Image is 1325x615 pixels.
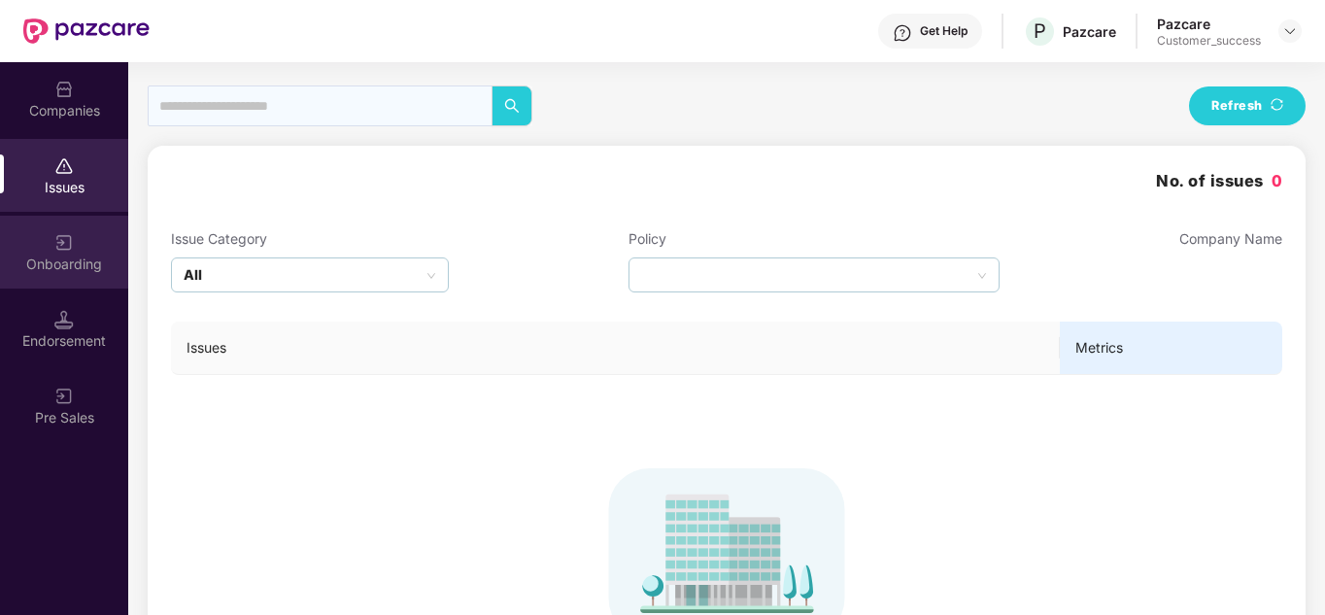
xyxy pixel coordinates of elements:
[54,233,74,253] img: svg+xml;base64,PHN2ZyB3aWR0aD0iMjAiIGhlaWdodD0iMjAiIHZpZXdCb3g9IjAgMCAyMCAyMCIgZmlsbD0ibm9uZSIgeG...
[171,228,449,250] div: Issue Category
[1034,19,1046,43] span: P
[23,18,150,44] img: New Pazcare Logo
[493,98,531,114] span: search
[977,271,987,281] span: down
[1157,33,1261,49] div: Customer_success
[920,23,968,39] div: Get Help
[54,310,74,329] img: svg+xml;base64,PHN2ZyB3aWR0aD0iMTQuNSIgaGVpZ2h0PSIxNC41IiB2aWV3Qm94PSIwIDAgMTYgMTYiIGZpbGw9Im5vbm...
[629,228,999,250] div: Policy
[54,80,74,99] img: svg+xml;base64,PHN2ZyBpZD0iQ29tcGFuaWVzIiB4bWxucz0iaHR0cDovL3d3dy53My5vcmcvMjAwMC9zdmciIHdpZHRoPS...
[1156,169,1282,194] h3: No. of issues
[893,23,912,43] img: svg+xml;base64,PHN2ZyBpZD0iSGVscC0zMngzMiIgeG1sbnM9Imh0dHA6Ly93d3cudzMub3JnLzIwMDAvc3ZnIiB3aWR0aD...
[1179,228,1282,250] div: Company Name
[54,156,74,176] img: svg+xml;base64,PHN2ZyBpZD0iSXNzdWVzX2Rpc2FibGVkIiB4bWxucz0iaHR0cDovL3d3dy53My5vcmcvMjAwMC9zdmciIH...
[492,85,532,126] button: search
[171,322,1060,375] th: Issues
[1189,86,1306,125] button: Refreshsync
[426,271,436,281] span: down
[1063,22,1116,41] div: Pazcare
[184,264,202,286] b: All
[1282,23,1298,39] img: svg+xml;base64,PHN2ZyBpZD0iRHJvcGRvd24tMzJ4MzIiIHhtbG5zPSJodHRwOi8vd3d3LnczLm9yZy8yMDAwL3N2ZyIgd2...
[1271,98,1283,113] span: sync
[1211,96,1263,116] span: Refresh
[1157,15,1261,33] div: Pazcare
[1075,337,1267,359] span: Metrics
[54,387,74,406] img: svg+xml;base64,PHN2ZyB3aWR0aD0iMjAiIGhlaWdodD0iMjAiIHZpZXdCb3g9IjAgMCAyMCAyMCIgZmlsbD0ibm9uZSIgeG...
[1272,171,1283,190] span: 0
